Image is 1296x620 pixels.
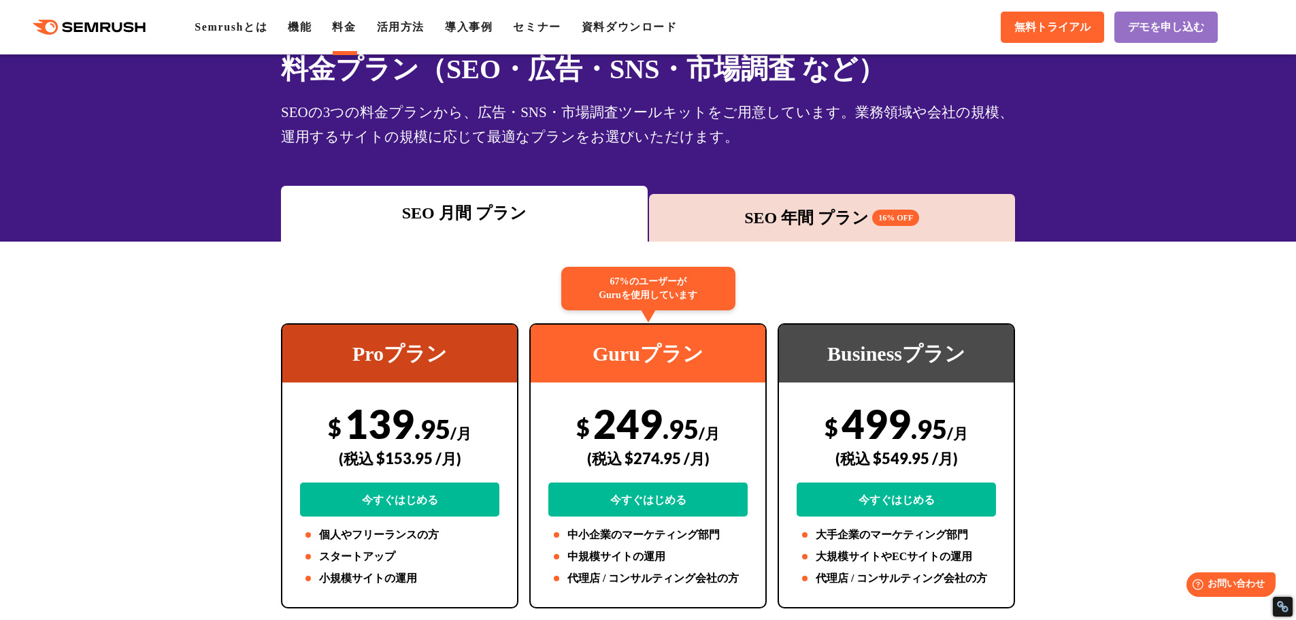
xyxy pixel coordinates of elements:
[699,424,720,442] span: /月
[414,413,450,444] span: .95
[281,100,1015,149] div: SEOの3つの料金プランから、広告・SNS・市場調査ツールキットをご用意しています。業務領域や会社の規模、運用するサイトの規模に応じて最適なプランをお選びいただけます。
[328,413,342,441] span: $
[377,21,425,33] a: 活用方法
[548,399,748,517] div: 249
[300,483,499,517] a: 今すぐはじめる
[561,267,735,310] div: 67%のユーザーが Guruを使用しています
[548,549,748,565] li: 中規模サイトの運用
[445,21,493,33] a: 導入事例
[872,210,919,226] span: 16% OFF
[1175,567,1281,605] iframe: Help widget launcher
[300,527,499,543] li: 個人やフリーランスの方
[911,413,947,444] span: .95
[582,21,678,33] a: 資料ダウンロード
[288,201,641,225] div: SEO 月間 プラン
[663,413,699,444] span: .95
[450,424,471,442] span: /月
[656,206,1009,230] div: SEO 年間 プラン
[195,21,267,33] a: Semrushとは
[1128,20,1204,35] span: デモを申し込む
[825,413,838,441] span: $
[332,21,356,33] a: 料金
[779,325,1014,382] div: Businessプラン
[300,570,499,587] li: 小規模サイトの運用
[1001,12,1104,43] a: 無料トライアル
[548,527,748,543] li: 中小企業のマーケティング部門
[797,527,996,543] li: 大手企業のマーケティング部門
[300,399,499,517] div: 139
[281,49,1015,89] h1: 料金プラン（SEO・広告・SNS・市場調査 など）
[797,549,996,565] li: 大規模サイトやECサイトの運用
[300,434,499,483] div: (税込 $153.95 /月)
[797,434,996,483] div: (税込 $549.95 /月)
[576,413,590,441] span: $
[548,434,748,483] div: (税込 $274.95 /月)
[282,325,517,382] div: Proプラン
[947,424,968,442] span: /月
[1114,12,1218,43] a: デモを申し込む
[1014,20,1091,35] span: 無料トライアル
[797,399,996,517] div: 499
[513,21,561,33] a: セミナー
[797,483,996,517] a: 今すぐはじめる
[548,570,748,587] li: 代理店 / コンサルティング会社の方
[797,570,996,587] li: 代理店 / コンサルティング会社の方
[1276,600,1289,613] div: Restore Info Box &#10;&#10;NoFollow Info:&#10; META-Robots NoFollow: &#09;false&#10; META-Robots ...
[548,483,748,517] a: 今すぐはじめる
[531,325,765,382] div: Guruプラン
[300,549,499,565] li: スタートアップ
[288,21,312,33] a: 機能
